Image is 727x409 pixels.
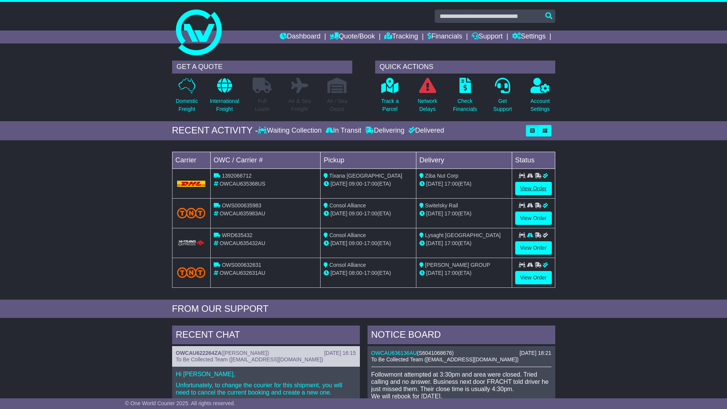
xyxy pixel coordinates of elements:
[426,181,443,187] span: [DATE]
[453,97,477,113] p: Check Financials
[425,232,501,238] span: Lysaght [GEOGRAPHIC_DATA]
[172,152,210,168] td: Carrier
[330,270,347,276] span: [DATE]
[219,240,265,246] span: OWCAU635432AU
[445,181,458,187] span: 17:00
[419,269,509,277] div: (ETA)
[222,202,261,209] span: OWS000635983
[417,77,437,117] a: NetworkDelays
[512,152,555,168] td: Status
[324,350,356,356] div: [DATE] 16:15
[253,97,272,113] p: Full Loads
[321,152,416,168] td: Pickup
[222,232,252,238] span: WRD635432
[177,181,206,187] img: DHL.png
[176,382,356,396] p: Unfortunately, to change the courier for this shipment, you will need to cancel the current booki...
[406,127,444,135] div: Delivered
[512,30,546,43] a: Settings
[515,182,552,195] a: View Order
[349,210,362,217] span: 09:00
[324,210,413,218] div: - (ETA)
[219,181,265,187] span: OWCAU635368US
[324,127,363,135] div: In Transit
[349,181,362,187] span: 09:00
[425,173,458,179] span: Ziba Nut Corp
[210,77,240,117] a: InternationalFreight
[419,350,452,356] span: S6041068676
[223,350,267,356] span: [PERSON_NAME]
[176,350,222,356] a: OWCAU622264ZA
[515,212,552,225] a: View Order
[258,127,323,135] div: Waiting Collection
[177,240,206,247] img: HiTrans.png
[125,400,235,406] span: © One World Courier 2025. All rights reserved.
[445,210,458,217] span: 17:00
[219,210,265,217] span: OWCAU635983AU
[210,152,321,168] td: OWC / Carrier #
[418,97,437,113] p: Network Delays
[172,326,360,346] div: RECENT CHAT
[172,303,555,314] div: FROM OUR SUPPORT
[427,30,462,43] a: Financials
[445,270,458,276] span: 17:00
[453,77,477,117] a: CheckFinancials
[375,61,555,74] div: QUICK ACTIONS
[329,232,366,238] span: Consol Alliance
[364,210,377,217] span: 17:00
[381,77,399,117] a: Track aParcel
[329,262,366,268] span: Consol Alliance
[324,269,413,277] div: - (ETA)
[324,180,413,188] div: - (ETA)
[515,271,552,284] a: View Order
[177,267,206,277] img: TNT_Domestic.png
[289,97,311,113] p: Air & Sea Freight
[519,350,551,356] div: [DATE] 18:21
[530,97,550,113] p: Account Settings
[426,210,443,217] span: [DATE]
[368,326,555,346] div: NOTICE BOARD
[493,77,512,117] a: GetSupport
[329,202,366,209] span: Consol Alliance
[371,350,417,356] a: OWCAU636136AU
[329,173,402,179] span: Tixana [GEOGRAPHIC_DATA]
[364,181,377,187] span: 17:00
[280,30,321,43] a: Dashboard
[210,97,239,113] p: International Freight
[330,240,347,246] span: [DATE]
[330,30,375,43] a: Quote/Book
[371,356,519,362] span: To Be Collected Team ([EMAIL_ADDRESS][DOMAIN_NAME])
[349,270,362,276] span: 08:00
[364,270,377,276] span: 17:00
[349,240,362,246] span: 09:00
[176,350,356,356] div: ( )
[530,77,550,117] a: AccountSettings
[419,210,509,218] div: (ETA)
[371,350,551,356] div: ( )
[176,356,323,362] span: To Be Collected Team ([EMAIL_ADDRESS][DOMAIN_NAME])
[324,239,413,247] div: - (ETA)
[381,97,399,113] p: Track a Parcel
[175,77,198,117] a: DomesticFreight
[363,127,406,135] div: Delivering
[222,173,251,179] span: 1392066712
[219,270,265,276] span: OWCAU632631AU
[172,61,352,74] div: GET A QUOTE
[172,125,258,136] div: RECENT ACTIVITY -
[419,239,509,247] div: (ETA)
[222,262,261,268] span: OWS000632631
[364,240,377,246] span: 17:00
[426,240,443,246] span: [DATE]
[445,240,458,246] span: 17:00
[177,208,206,218] img: TNT_Domestic.png
[515,241,552,255] a: View Order
[472,30,503,43] a: Support
[419,180,509,188] div: (ETA)
[330,181,347,187] span: [DATE]
[176,97,198,113] p: Domestic Freight
[425,202,458,209] span: Switelsky Rail
[327,97,348,113] p: Air / Sea Depot
[176,371,356,378] p: Hi [PERSON_NAME],
[493,97,512,113] p: Get Support
[384,30,418,43] a: Tracking
[330,210,347,217] span: [DATE]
